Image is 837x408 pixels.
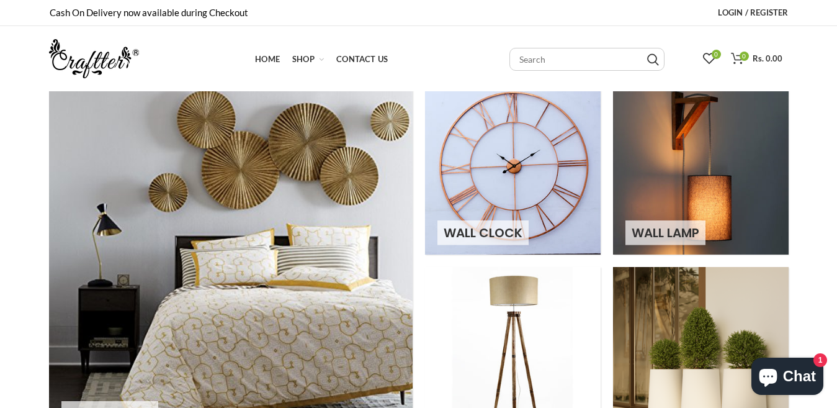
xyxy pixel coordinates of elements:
span: 0 [712,50,721,59]
span: 0 [740,52,749,61]
img: craftter.com [49,39,139,78]
span: Home [255,54,280,64]
span: Contact Us [336,54,388,64]
inbox-online-store-chat: Shopify online store chat [748,358,827,398]
span: Shop [292,54,315,64]
a: 0 [697,47,722,71]
input: Search [647,53,659,66]
a: Contact Us [330,47,394,71]
input: Search [509,48,665,71]
a: Shop [286,47,330,71]
span: Login / Register [718,7,788,17]
a: Home [249,47,286,71]
span: Rs. 0.00 [753,53,782,63]
a: 0 Rs. 0.00 [725,47,789,71]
